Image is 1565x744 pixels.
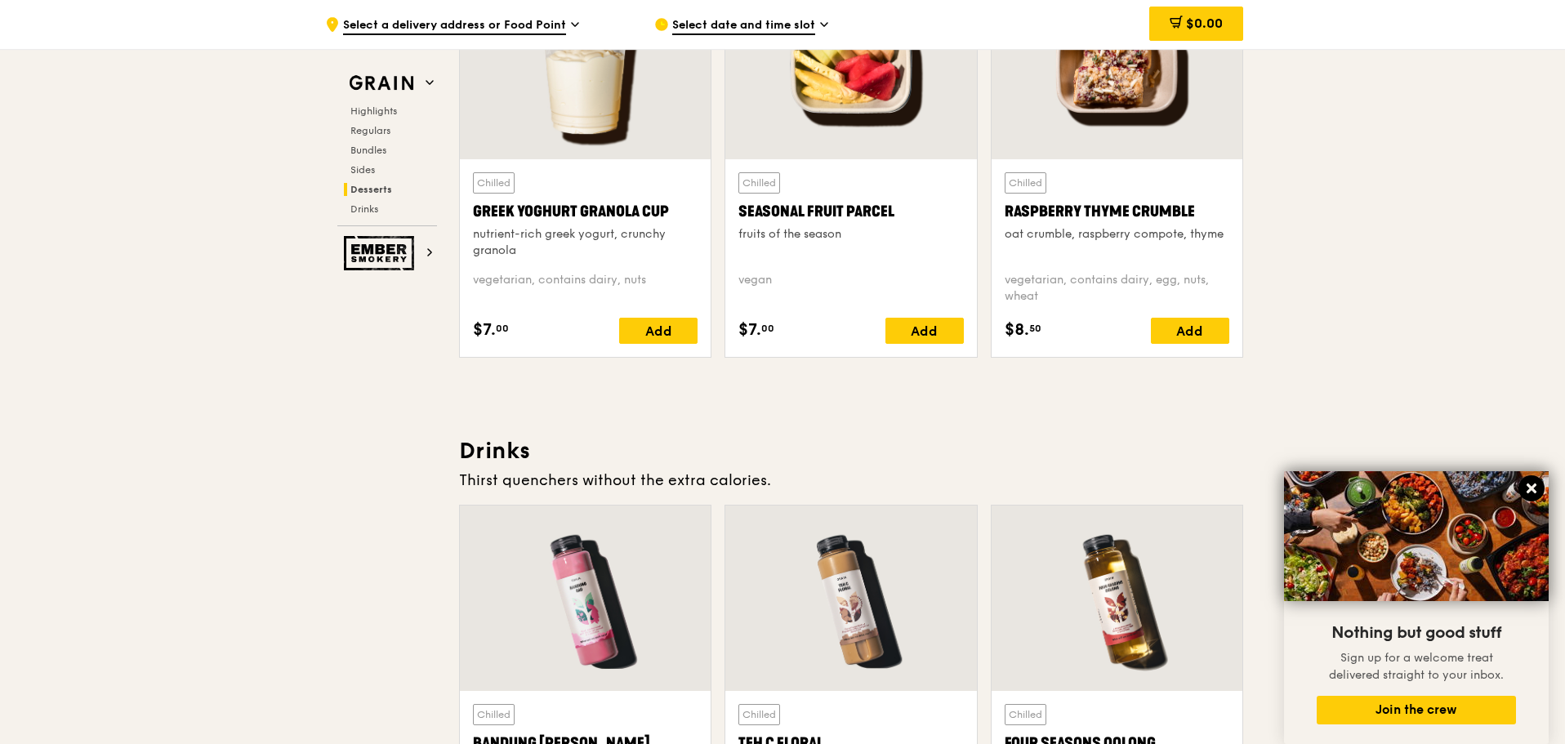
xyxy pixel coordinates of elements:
[1005,200,1229,223] div: Raspberry Thyme Crumble
[738,172,780,194] div: Chilled
[619,318,698,344] div: Add
[738,200,963,223] div: Seasonal Fruit Parcel
[473,704,515,725] div: Chilled
[738,318,761,342] span: $7.
[1317,696,1516,724] button: Join the crew
[738,272,963,305] div: vegan
[350,145,386,156] span: Bundles
[343,17,566,35] span: Select a delivery address or Food Point
[1005,226,1229,243] div: oat crumble, raspberry compote, thyme
[350,105,397,117] span: Highlights
[1329,651,1504,682] span: Sign up for a welcome treat delivered straight to your inbox.
[738,226,963,243] div: fruits of the season
[473,318,496,342] span: $7.
[1518,475,1545,501] button: Close
[350,184,392,195] span: Desserts
[344,236,419,270] img: Ember Smokery web logo
[1005,172,1046,194] div: Chilled
[1284,471,1549,601] img: DSC07876-Edit02-Large.jpeg
[473,226,698,259] div: nutrient-rich greek yogurt, crunchy granola
[1005,318,1029,342] span: $8.
[350,203,378,215] span: Drinks
[1005,704,1046,725] div: Chilled
[672,17,815,35] span: Select date and time slot
[459,469,1243,492] div: Thirst quenchers without the extra calories.
[1005,272,1229,305] div: vegetarian, contains dairy, egg, nuts, wheat
[1331,623,1501,643] span: Nothing but good stuff
[473,172,515,194] div: Chilled
[1029,322,1041,335] span: 50
[350,164,375,176] span: Sides
[885,318,964,344] div: Add
[473,272,698,305] div: vegetarian, contains dairy, nuts
[459,436,1243,466] h3: Drinks
[350,125,390,136] span: Regulars
[761,322,774,335] span: 00
[1151,318,1229,344] div: Add
[1186,16,1223,31] span: $0.00
[473,200,698,223] div: Greek Yoghurt Granola Cup
[496,322,509,335] span: 00
[738,704,780,725] div: Chilled
[344,69,419,98] img: Grain web logo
